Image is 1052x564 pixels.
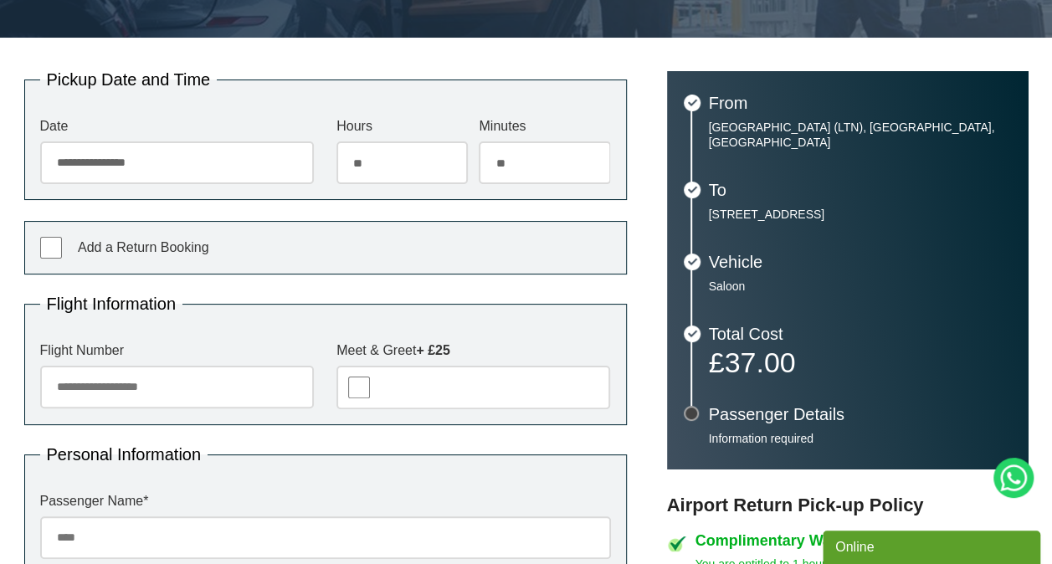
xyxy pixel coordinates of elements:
[709,279,1012,294] p: Saloon
[709,431,1012,446] p: Information required
[40,344,314,357] label: Flight Number
[336,344,610,357] label: Meet & Greet
[709,207,1012,222] p: [STREET_ADDRESS]
[709,95,1012,111] h3: From
[667,495,1029,516] h3: Airport Return Pick-up Policy
[709,326,1012,342] h3: Total Cost
[40,495,611,508] label: Passenger Name
[709,120,1012,150] p: [GEOGRAPHIC_DATA] (LTN), [GEOGRAPHIC_DATA], [GEOGRAPHIC_DATA]
[40,120,314,133] label: Date
[724,346,795,378] span: 37.00
[709,182,1012,198] h3: To
[336,120,468,133] label: Hours
[709,406,1012,423] h3: Passenger Details
[823,527,1044,564] iframe: chat widget
[78,240,209,254] span: Add a Return Booking
[695,533,1029,548] h4: Complimentary Waiting Time
[40,237,62,259] input: Add a Return Booking
[709,351,1012,374] p: £
[416,343,449,357] strong: + £25
[479,120,610,133] label: Minutes
[40,71,218,88] legend: Pickup Date and Time
[40,295,183,312] legend: Flight Information
[40,446,208,463] legend: Personal Information
[709,254,1012,270] h3: Vehicle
